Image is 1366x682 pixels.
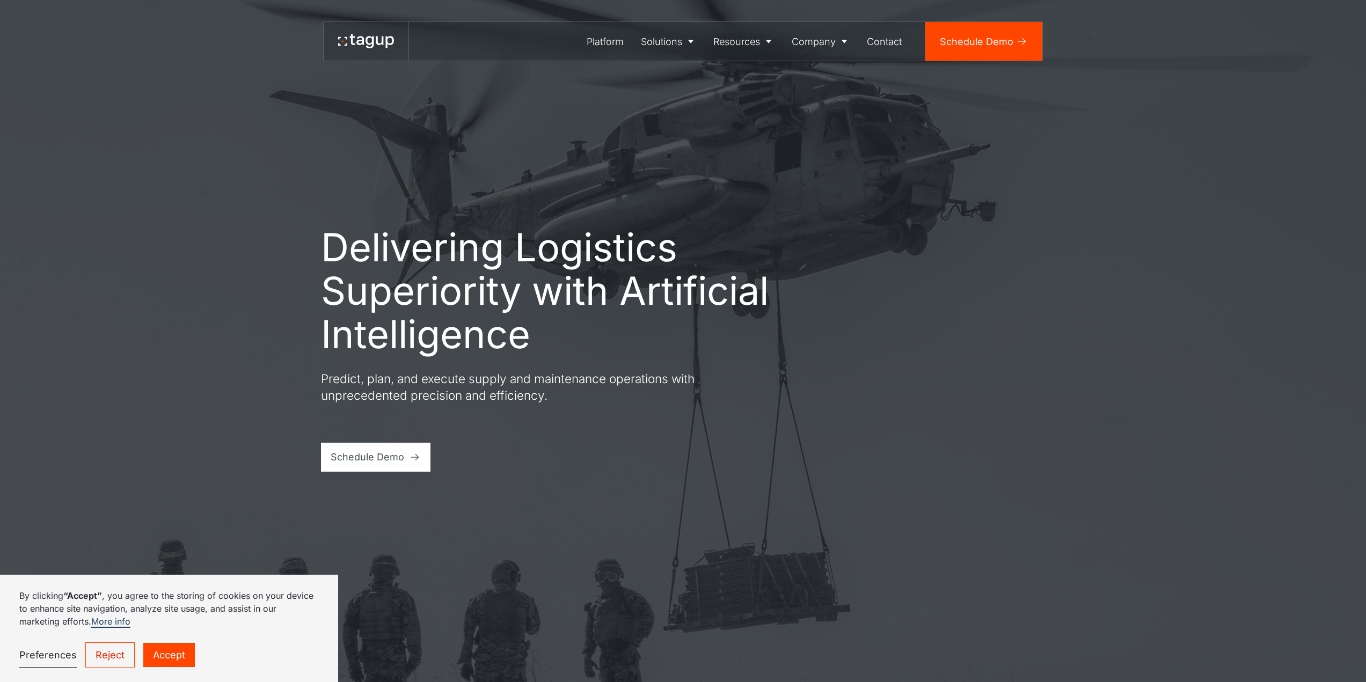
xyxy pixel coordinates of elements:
div: Resources [713,34,760,49]
div: Company [792,34,836,49]
a: Accept [143,643,195,667]
a: Resources [705,22,784,61]
a: Schedule Demo [321,443,431,472]
div: Schedule Demo [940,34,1013,49]
a: Reject [85,642,135,668]
a: Schedule Demo [925,22,1042,61]
div: Platform [587,34,624,49]
a: Solutions [632,22,705,61]
h1: Delivering Logistics Superiority with Artificial Intelligence [321,225,772,356]
a: Preferences [19,643,77,668]
strong: “Accept” [63,590,102,601]
a: Contact [859,22,911,61]
div: Solutions [641,34,682,49]
p: By clicking , you agree to the storing of cookies on your device to enhance site navigation, anal... [19,589,319,628]
p: Predict, plan, and execute supply and maintenance operations with unprecedented precision and eff... [321,370,707,404]
a: Platform [579,22,633,61]
a: More info [91,616,130,628]
a: Company [783,22,859,61]
div: Schedule Demo [331,450,404,464]
div: Contact [867,34,902,49]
